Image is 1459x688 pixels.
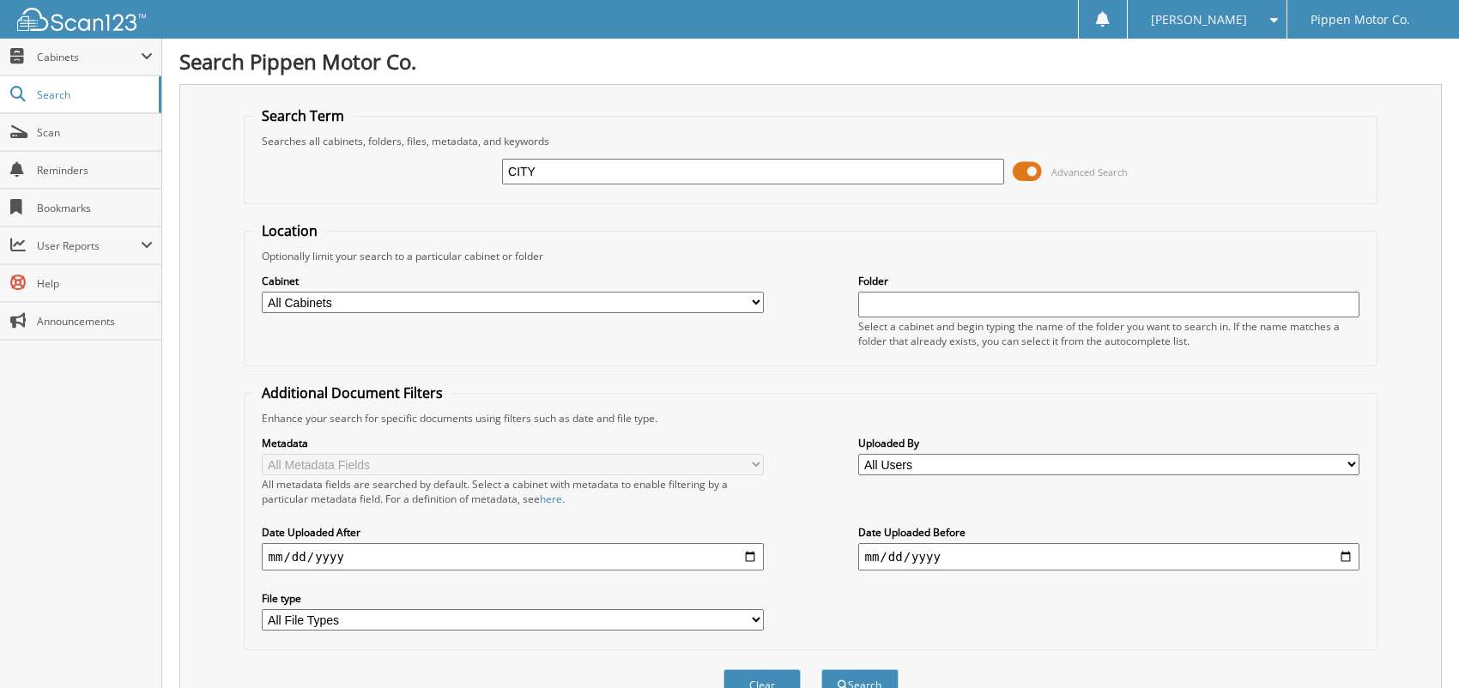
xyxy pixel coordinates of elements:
[37,276,153,291] span: Help
[262,591,764,606] label: File type
[1051,166,1128,178] span: Advanced Search
[253,106,353,125] legend: Search Term
[540,492,562,506] a: here
[262,543,764,570] input: start
[262,525,764,540] label: Date Uploaded After
[253,411,1369,425] div: Enhance your search for specific documents using filters such as date and file type.
[179,47,1442,75] h1: Search Pippen Motor Co.
[262,274,764,288] label: Cabinet
[37,201,153,215] span: Bookmarks
[858,274,1360,288] label: Folder
[253,249,1369,263] div: Optionally limit your search to a particular cabinet or folder
[17,8,146,31] img: scan123-logo-white.svg
[262,436,764,450] label: Metadata
[37,50,141,64] span: Cabinets
[1311,15,1410,25] span: Pippen Motor Co.
[858,543,1360,570] input: end
[262,477,764,506] div: All metadata fields are searched by default. Select a cabinet with metadata to enable filtering b...
[253,221,326,240] legend: Location
[858,525,1360,540] label: Date Uploaded Before
[37,163,153,178] span: Reminders
[858,319,1360,348] div: Select a cabinet and begin typing the name of the folder you want to search in. If the name match...
[858,436,1360,450] label: Uploaded By
[253,134,1369,148] div: Searches all cabinets, folders, files, metadata, and keywords
[37,314,153,329] span: Announcements
[37,88,150,102] span: Search
[1151,15,1247,25] span: [PERSON_NAME]
[37,125,153,140] span: Scan
[253,383,451,402] legend: Additional Document Filters
[37,238,141,253] span: User Reports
